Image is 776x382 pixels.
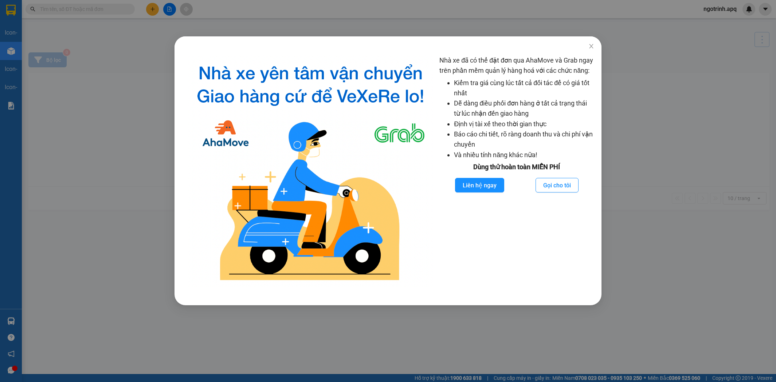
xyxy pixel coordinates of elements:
span: close [588,43,594,49]
li: Và nhiều tính năng khác nữa! [454,150,594,160]
li: Dễ dàng điều phối đơn hàng ở tất cả trạng thái từ lúc nhận đến giao hàng [454,98,594,119]
li: Kiểm tra giá cùng lúc tất cả đối tác để có giá tốt nhất [454,78,594,99]
span: Gọi cho tôi [543,181,571,190]
li: Định vị tài xế theo thời gian thực [454,119,594,129]
span: Liên hệ ngay [463,181,497,190]
li: Báo cáo chi tiết, rõ ràng doanh thu và chi phí vận chuyển [454,129,594,150]
button: Liên hệ ngay [455,178,504,192]
div: Nhà xe đã có thể đặt đơn qua AhaMove và Grab ngay trên phần mềm quản lý hàng hoá với các chức năng: [439,55,594,287]
div: Dùng thử hoàn toàn MIỄN PHÍ [439,162,594,172]
img: logo [188,55,434,287]
button: Close [581,36,601,57]
button: Gọi cho tôi [536,178,579,192]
